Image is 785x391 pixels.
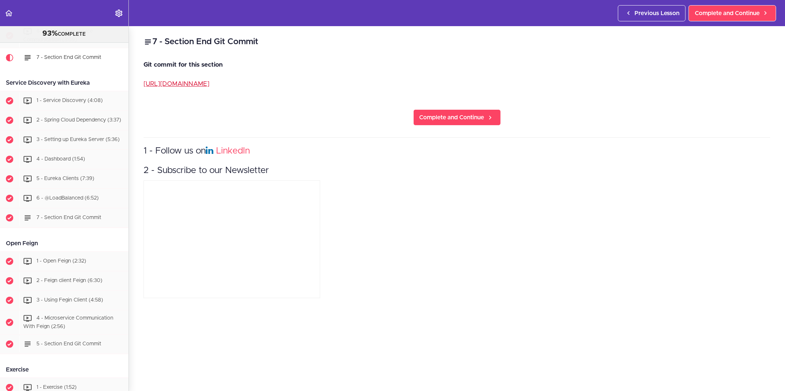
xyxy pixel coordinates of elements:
[36,137,120,142] span: 3 - Setting up Eureka Server (5:36)
[144,61,223,68] strong: Git commit for this section
[9,29,119,39] div: COMPLETE
[36,342,101,347] span: 5 - Section End Git Commit
[695,9,760,18] span: Complete and Continue
[144,145,770,157] h3: 1 - Follow us on
[144,165,770,177] h3: 2 - Subscribe to our Newsletter
[4,9,13,18] svg: Back to course curriculum
[618,5,686,21] a: Previous Lesson
[36,55,101,60] span: 7 - Section End Git Commit
[420,113,484,122] span: Complete and Continue
[36,385,77,390] span: 1 - Exercise (1:52)
[689,5,776,21] a: Complete and Continue
[36,215,101,220] span: 7 - Section End Git Commit
[36,117,121,123] span: 2 - Spring Cloud Dependency (3:37)
[144,36,770,48] h2: 7 - Section End Git Commit
[36,278,102,283] span: 2 - Feign client Feign (6:30)
[36,258,86,264] span: 1 - Open Feign (2:32)
[36,98,103,103] span: 1 - Service Discovery (4:08)
[23,316,113,329] span: 4 - Microservice Communication With Feign (2:56)
[634,9,679,18] span: Previous Lesson
[413,109,501,126] a: Complete and Continue
[36,156,85,162] span: 4 - Dashboard (1:54)
[36,176,94,181] span: 5 - Eureka Clients (7:39)
[216,147,250,155] a: LinkedIn
[144,81,209,87] a: [URL][DOMAIN_NAME]
[36,195,99,201] span: 6 - @LoadBalanced (6:52)
[36,297,103,303] span: 3 - Using Fegin Client (4:58)
[43,30,58,37] span: 93%
[114,9,123,18] svg: Settings Menu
